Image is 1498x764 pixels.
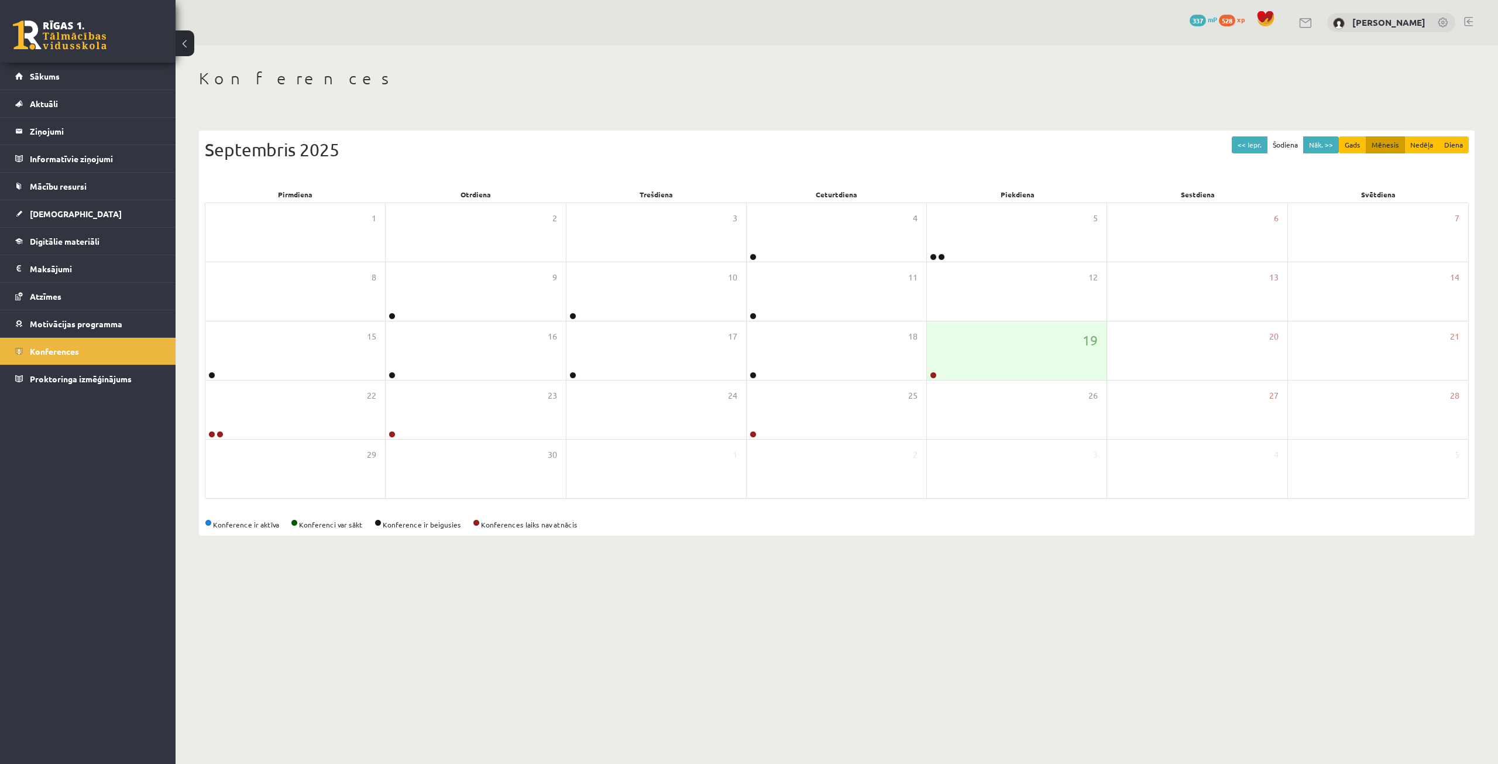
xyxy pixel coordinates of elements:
[908,389,918,402] span: 25
[15,145,161,172] a: Informatīvie ziņojumi
[199,68,1475,88] h1: Konferences
[30,236,99,246] span: Digitālie materiāli
[30,208,122,219] span: [DEMOGRAPHIC_DATA]
[15,283,161,310] a: Atzīmes
[1083,330,1098,350] span: 19
[15,63,161,90] a: Sākums
[1269,271,1279,284] span: 13
[205,136,1469,163] div: Septembris 2025
[913,212,918,225] span: 4
[1274,448,1279,461] span: 4
[1438,136,1469,153] button: Diena
[1366,136,1405,153] button: Mēnesis
[552,212,557,225] span: 2
[1269,389,1279,402] span: 27
[1108,186,1289,203] div: Sestdiena
[1455,212,1459,225] span: 7
[15,118,161,145] a: Ziņojumi
[747,186,927,203] div: Ceturtdiena
[1303,136,1339,153] button: Nāk. >>
[548,330,557,343] span: 16
[30,118,161,145] legend: Ziņojumi
[1269,330,1279,343] span: 20
[1219,15,1235,26] span: 528
[728,389,737,402] span: 24
[1333,18,1345,29] img: Alekss Kozlovskis
[1208,15,1217,24] span: mP
[1339,136,1366,153] button: Gads
[728,330,737,343] span: 17
[15,90,161,117] a: Aktuāli
[728,271,737,284] span: 10
[15,365,161,392] a: Proktoringa izmēģinājums
[30,71,60,81] span: Sākums
[30,98,58,109] span: Aktuāli
[1274,212,1279,225] span: 6
[927,186,1108,203] div: Piekdiena
[733,448,737,461] span: 1
[15,228,161,255] a: Digitālie materiāli
[1190,15,1217,24] a: 337 mP
[1088,271,1098,284] span: 12
[566,186,747,203] div: Trešdiena
[1352,16,1425,28] a: [PERSON_NAME]
[30,181,87,191] span: Mācību resursi
[1455,448,1459,461] span: 5
[30,374,132,384] span: Proktoringa izmēģinājums
[15,255,161,282] a: Maksājumi
[548,389,557,402] span: 23
[913,448,918,461] span: 2
[908,271,918,284] span: 11
[205,186,386,203] div: Pirmdiena
[1267,136,1304,153] button: Šodiena
[1288,186,1469,203] div: Svētdiena
[30,145,161,172] legend: Informatīvie ziņojumi
[372,271,376,284] span: 8
[372,212,376,225] span: 1
[552,271,557,284] span: 9
[15,173,161,200] a: Mācību resursi
[13,20,106,50] a: Rīgas 1. Tālmācības vidusskola
[1093,212,1098,225] span: 5
[30,318,122,329] span: Motivācijas programma
[1232,136,1267,153] button: << Iepr.
[30,291,61,302] span: Atzīmes
[733,212,737,225] span: 3
[1219,15,1250,24] a: 528 xp
[1237,15,1245,24] span: xp
[1093,448,1098,461] span: 3
[1450,389,1459,402] span: 28
[30,255,161,282] legend: Maksājumi
[1450,271,1459,284] span: 14
[367,448,376,461] span: 29
[1404,136,1439,153] button: Nedēļa
[386,186,566,203] div: Otrdiena
[15,200,161,227] a: [DEMOGRAPHIC_DATA]
[1088,389,1098,402] span: 26
[548,448,557,461] span: 30
[367,389,376,402] span: 22
[908,330,918,343] span: 18
[1190,15,1206,26] span: 337
[205,519,1469,530] div: Konference ir aktīva Konferenci var sākt Konference ir beigusies Konferences laiks nav atnācis
[30,346,79,357] span: Konferences
[1450,330,1459,343] span: 21
[15,338,161,365] a: Konferences
[15,310,161,337] a: Motivācijas programma
[367,330,376,343] span: 15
